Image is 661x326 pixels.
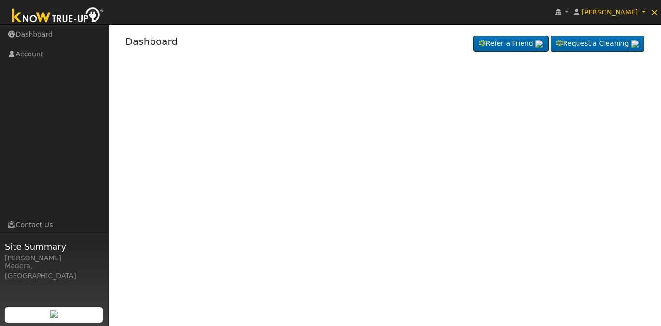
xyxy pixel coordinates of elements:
[473,36,549,52] a: Refer a Friend
[50,310,58,318] img: retrieve
[5,261,103,281] div: Madera, [GEOGRAPHIC_DATA]
[125,36,178,47] a: Dashboard
[535,40,543,48] img: retrieve
[551,36,644,52] a: Request a Cleaning
[7,5,109,27] img: Know True-Up
[5,240,103,253] span: Site Summary
[650,6,659,18] span: ×
[5,253,103,263] div: [PERSON_NAME]
[581,8,638,16] span: [PERSON_NAME]
[631,40,639,48] img: retrieve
